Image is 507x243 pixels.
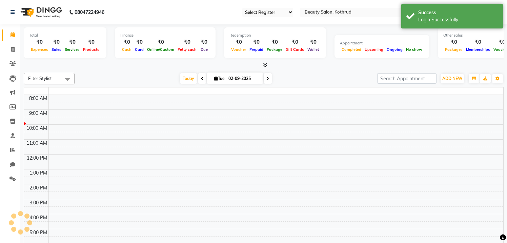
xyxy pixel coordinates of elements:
div: ₹0 [120,38,133,46]
span: Online/Custom [145,47,176,52]
div: ₹0 [464,38,492,46]
div: 4:00 PM [28,214,48,221]
span: Services [63,47,81,52]
span: No show [404,47,424,52]
div: ₹0 [265,38,284,46]
div: 10:00 AM [25,125,48,132]
div: ₹0 [176,38,198,46]
div: ₹0 [81,38,101,46]
span: Products [81,47,101,52]
input: 2025-09-02 [226,74,260,84]
div: 1:00 PM [28,169,48,177]
span: ADD NEW [442,76,462,81]
span: Filter Stylist [28,76,52,81]
div: ₹0 [133,38,145,46]
span: Package [265,47,284,52]
b: 08047224946 [75,3,104,22]
div: Appointment [340,40,424,46]
span: Petty cash [176,47,198,52]
div: 9:00 AM [28,110,48,117]
span: Gift Cards [284,47,306,52]
div: ₹0 [248,38,265,46]
span: Packages [443,47,464,52]
div: 5:00 PM [28,229,48,236]
div: 8:00 AM [28,95,48,102]
div: ₹0 [443,38,464,46]
div: 2:00 PM [28,184,48,191]
button: ADD NEW [441,74,464,83]
span: Tue [212,76,226,81]
span: Upcoming [363,47,385,52]
input: Search Appointment [377,73,437,84]
span: Completed [340,47,363,52]
div: ₹0 [63,38,81,46]
div: Redemption [229,33,321,38]
span: Memberships [464,47,492,52]
div: 3:00 PM [28,199,48,206]
div: Total [29,33,101,38]
span: Prepaid [248,47,265,52]
div: 11:00 AM [25,140,48,147]
div: ₹0 [50,38,63,46]
div: ₹0 [306,38,321,46]
span: Due [199,47,209,52]
div: ₹0 [229,38,248,46]
span: Cash [120,47,133,52]
span: Voucher [229,47,248,52]
div: Login Successfully. [418,16,498,23]
div: ₹0 [198,38,210,46]
div: Success [418,9,498,16]
span: Card [133,47,145,52]
span: Today [180,73,197,84]
div: Finance [120,33,210,38]
span: Wallet [306,47,321,52]
span: Expenses [29,47,50,52]
div: ₹0 [284,38,306,46]
img: logo [17,3,64,22]
span: Ongoing [385,47,404,52]
span: Sales [50,47,63,52]
div: ₹0 [145,38,176,46]
div: ₹0 [29,38,50,46]
div: 12:00 PM [25,155,48,162]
